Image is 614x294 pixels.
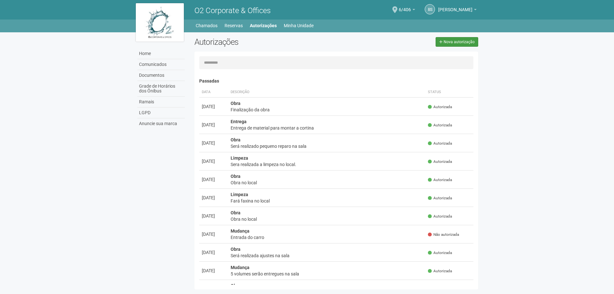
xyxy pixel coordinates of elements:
[444,40,475,44] span: Nova autorização
[399,8,415,13] a: 6/406
[202,122,225,128] div: [DATE]
[137,118,185,129] a: Anuncie sua marca
[194,6,271,15] span: O2 Corporate & Offices
[194,37,332,47] h2: Autorizações
[231,265,250,270] strong: Mudança
[231,119,247,124] strong: Entrega
[231,143,423,149] div: Será realizado pequeno reparo na sala
[231,252,423,259] div: Será realizada ajustes na sala
[231,271,423,277] div: 5 volumes serão entregues na sala
[231,101,241,106] strong: Obra
[231,161,423,168] div: Sera realizada a limpeza no local.
[438,8,477,13] a: [PERSON_NAME]
[231,192,248,197] strong: Limpeza
[425,4,435,14] a: BS
[137,59,185,70] a: Comunicados
[428,177,452,183] span: Autorizada
[231,234,423,241] div: Entrada do carro
[231,125,423,131] div: Entrega de material para montar a cortina
[425,87,473,98] th: Status
[231,137,241,142] strong: Obra
[231,228,250,234] strong: Mudança
[199,79,474,83] h4: Passadas
[202,140,225,146] div: [DATE]
[428,250,452,256] span: Autorizada
[436,37,478,47] a: Nova autorização
[250,21,277,30] a: Autorizações
[199,87,228,98] th: Data
[428,159,452,164] span: Autorizada
[202,176,225,183] div: [DATE]
[428,268,452,274] span: Autorizada
[137,97,185,107] a: Ramais
[284,21,314,30] a: Minha Unidade
[136,3,184,42] img: logo.jpg
[399,1,411,12] span: 6/406
[202,267,225,274] div: [DATE]
[225,21,243,30] a: Reservas
[231,107,423,113] div: Finalização da obra
[202,103,225,110] div: [DATE]
[196,21,217,30] a: Chamados
[137,107,185,118] a: LGPD
[428,195,452,201] span: Autorizada
[202,213,225,219] div: [DATE]
[137,48,185,59] a: Home
[428,141,452,146] span: Autorizada
[428,123,452,128] span: Autorizada
[228,87,426,98] th: Descrição
[428,104,452,110] span: Autorizada
[202,195,225,201] div: [DATE]
[231,216,423,222] div: Obra no local
[428,232,459,237] span: Não autorizada
[202,158,225,164] div: [DATE]
[231,198,423,204] div: Fará faxina no local
[137,70,185,81] a: Documentos
[231,174,241,179] strong: Obra
[202,249,225,256] div: [DATE]
[231,210,241,215] strong: Obra
[202,231,225,237] div: [DATE]
[231,155,248,161] strong: Limpeza
[428,214,452,219] span: Autorizada
[231,283,241,288] strong: Obra
[438,1,472,12] span: Brenno Santos
[137,81,185,97] a: Grade de Horários dos Ônibus
[231,247,241,252] strong: Obra
[231,179,423,186] div: Obra no local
